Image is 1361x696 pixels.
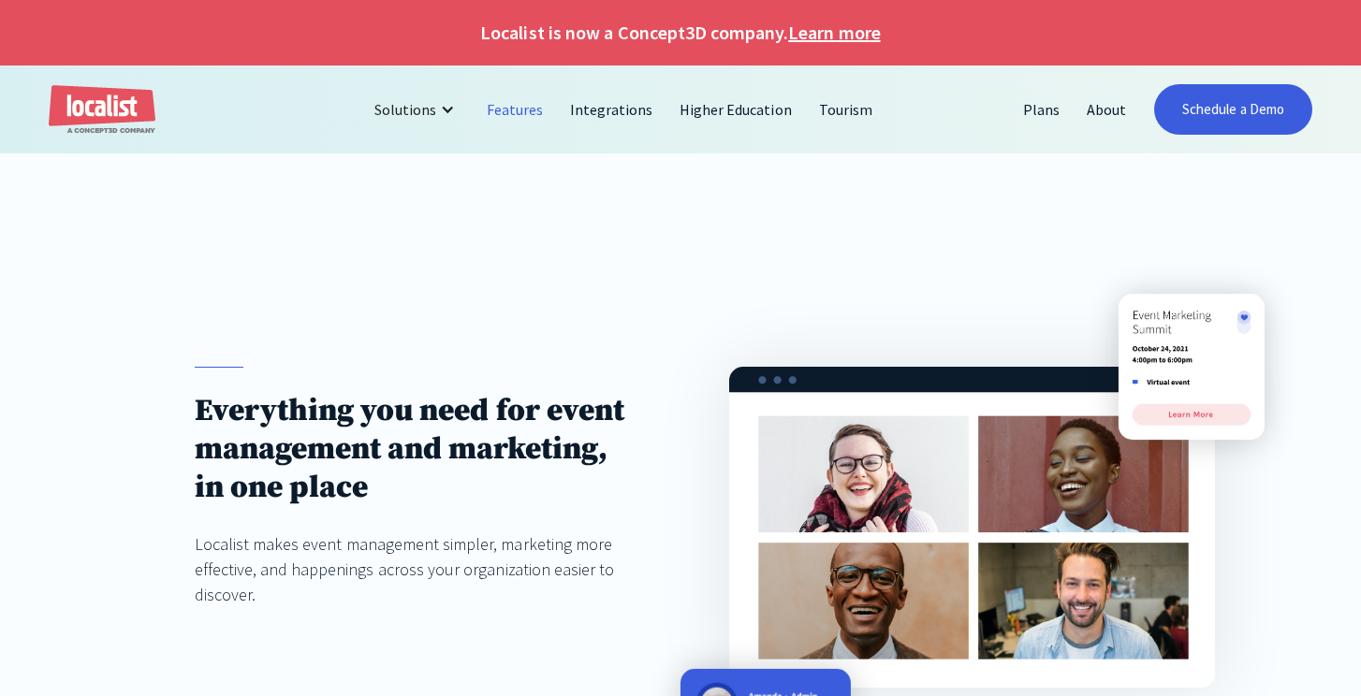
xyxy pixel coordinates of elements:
a: home [49,85,155,135]
a: Schedule a Demo [1154,84,1312,135]
a: Tourism [806,87,886,132]
a: Learn more [788,19,880,47]
a: Integrations [557,87,666,132]
div: Solutions [374,98,436,121]
a: About [1074,87,1140,132]
div: Localist makes event management simpler, marketing more effective, and happenings across your org... [195,531,632,607]
a: Plans [1010,87,1074,132]
a: Higher Education [666,87,806,132]
a: Features [474,87,557,132]
div: Solutions [360,87,474,132]
h1: Everything you need for event management and marketing, in one place [195,392,632,507]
